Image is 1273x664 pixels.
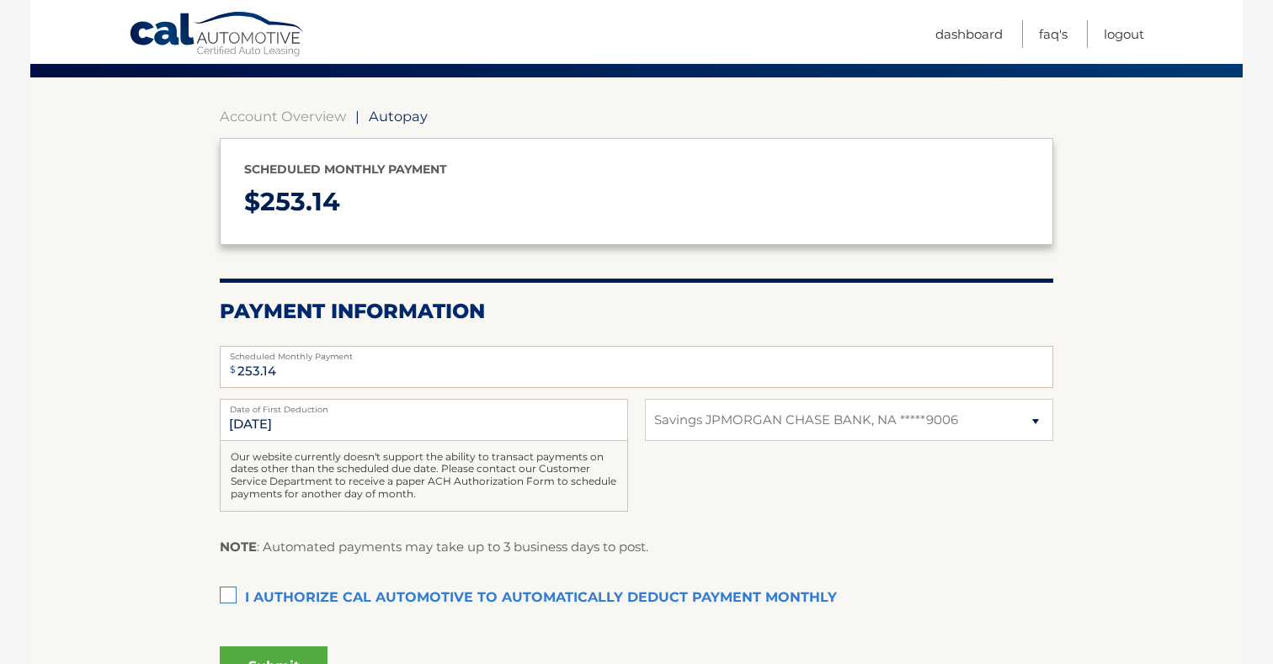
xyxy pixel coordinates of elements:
input: Payment Date [220,399,628,441]
a: Account Overview [220,108,346,125]
a: Cal Automotive [129,11,306,60]
span: $ [225,351,241,389]
span: Autopay [369,108,428,125]
div: Our website currently doesn't support the ability to transact payments on dates other than the sc... [220,441,628,512]
label: I authorize cal automotive to automatically deduct payment monthly [220,582,1053,615]
h2: Payment Information [220,299,1053,324]
a: Dashboard [935,20,1003,48]
a: Logout [1104,20,1144,48]
strong: NOTE [220,539,257,555]
span: | [355,108,360,125]
label: Date of First Deduction [220,399,628,412]
p: Scheduled monthly payment [244,159,1029,180]
a: FAQ's [1039,20,1068,48]
p: : Automated payments may take up to 3 business days to post. [220,536,648,558]
label: Scheduled Monthly Payment [220,346,1053,359]
input: Payment Amount [220,346,1053,388]
p: $ [244,180,1029,225]
span: 253.14 [260,186,340,217]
